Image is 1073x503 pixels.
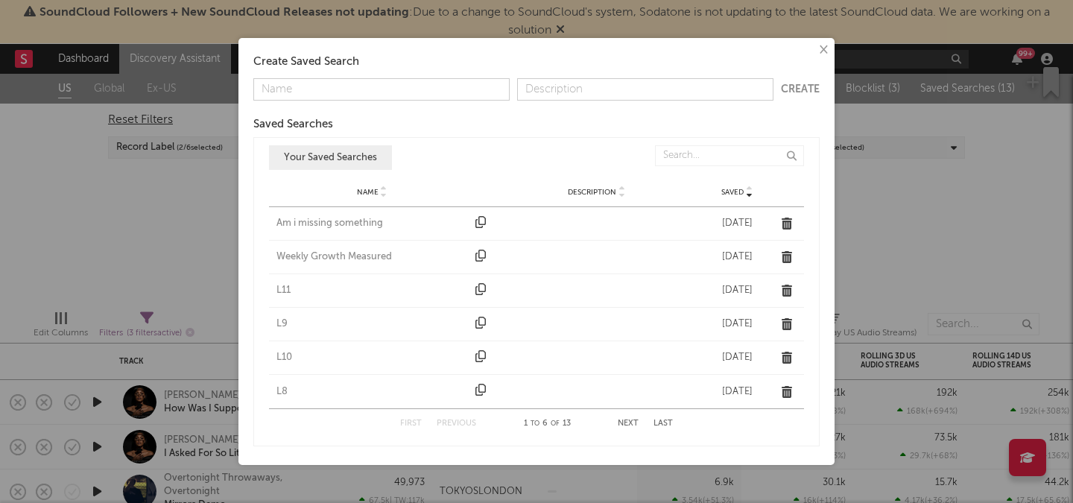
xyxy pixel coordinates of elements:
input: Search... [655,145,804,166]
div: [DATE] [700,317,774,332]
div: Create Saved Search [253,53,820,71]
button: Create [781,84,820,95]
span: to [531,420,539,427]
div: [DATE] [700,216,774,231]
button: × [814,42,831,58]
a: Am i missing something [276,216,468,231]
a: L10 [276,350,468,365]
div: [DATE] [700,283,774,298]
span: Saved [721,188,744,197]
div: [DATE] [700,385,774,399]
a: L9 [276,317,468,332]
div: [DATE] [700,350,774,365]
a: Weekly Growth Measured [276,250,468,265]
input: Description [517,78,773,101]
button: First [400,420,422,428]
button: Last [653,420,673,428]
a: L8 [276,385,468,399]
div: 1 6 13 [506,415,588,433]
a: L11 [276,283,468,298]
span: Description [568,188,616,197]
div: Saved Searches [253,116,820,133]
div: [DATE] [700,250,774,265]
button: Your Saved Searches [269,145,392,170]
button: Next [618,420,639,428]
input: Name [253,78,510,101]
span: Name [357,188,379,197]
button: Previous [437,420,476,428]
span: of [551,420,560,427]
